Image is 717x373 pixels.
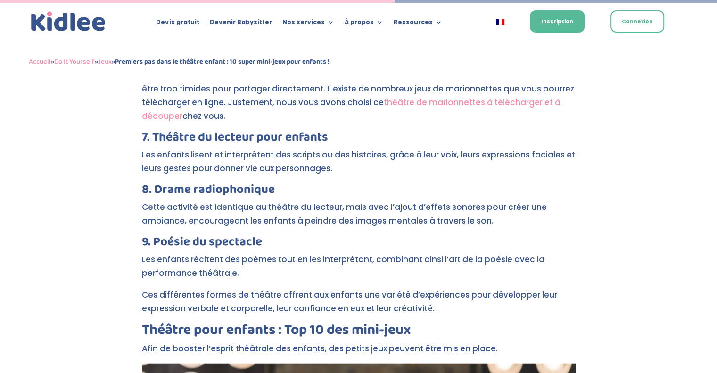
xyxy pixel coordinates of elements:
h3: 7. Théâtre du lecteur pour enfants [142,131,576,148]
a: Devis gratuit [156,19,199,29]
p: Cette activité est identique au théâtre du lecteur, mais avec l’ajout d’effets sonores pour créer... [142,200,576,236]
a: Connexion [610,10,664,33]
strong: Premiers pas dans le théâtre enfant : 10 super mini-jeux pour enfants ! [115,56,330,67]
a: Kidlee Logo [29,9,108,34]
p: L’utilisation de marionnettes permet aux enfants d’exprimer des idées ou des sentiments qu’ils po... [142,69,576,132]
a: Inscription [530,10,585,33]
p: Afin de booster l’esprit théâtrale des enfants, des petits jeux peuvent être mis en place. [142,342,576,364]
h3: 9. Poésie du spectacle [142,236,576,253]
p: Les enfants lisent et interprètent des scripts ou des histoires, grâce à leur voix, leurs express... [142,148,576,183]
p: Ces différentes formes de théâtre offrent aux enfants une variété d’expériences pour développer l... [142,288,576,323]
a: Devenir Babysitter [209,19,272,29]
h2: Théâtre pour enfants : Top 10 des mini-jeux [142,323,576,342]
a: Do It Yourself [54,56,95,67]
span: » » » [29,56,330,67]
img: Français [496,19,504,25]
a: Accueil [29,56,51,67]
h3: 8. Drame radiophonique [142,183,576,200]
p: Les enfants récitent des poèmes tout en les interprétant, combinant ainsi l’art de la poésie avec... [142,253,576,288]
a: Nos services [282,19,334,29]
a: Jeux [98,56,112,67]
img: logo_kidlee_bleu [29,9,108,34]
a: À propos [344,19,383,29]
a: Ressources [393,19,442,29]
